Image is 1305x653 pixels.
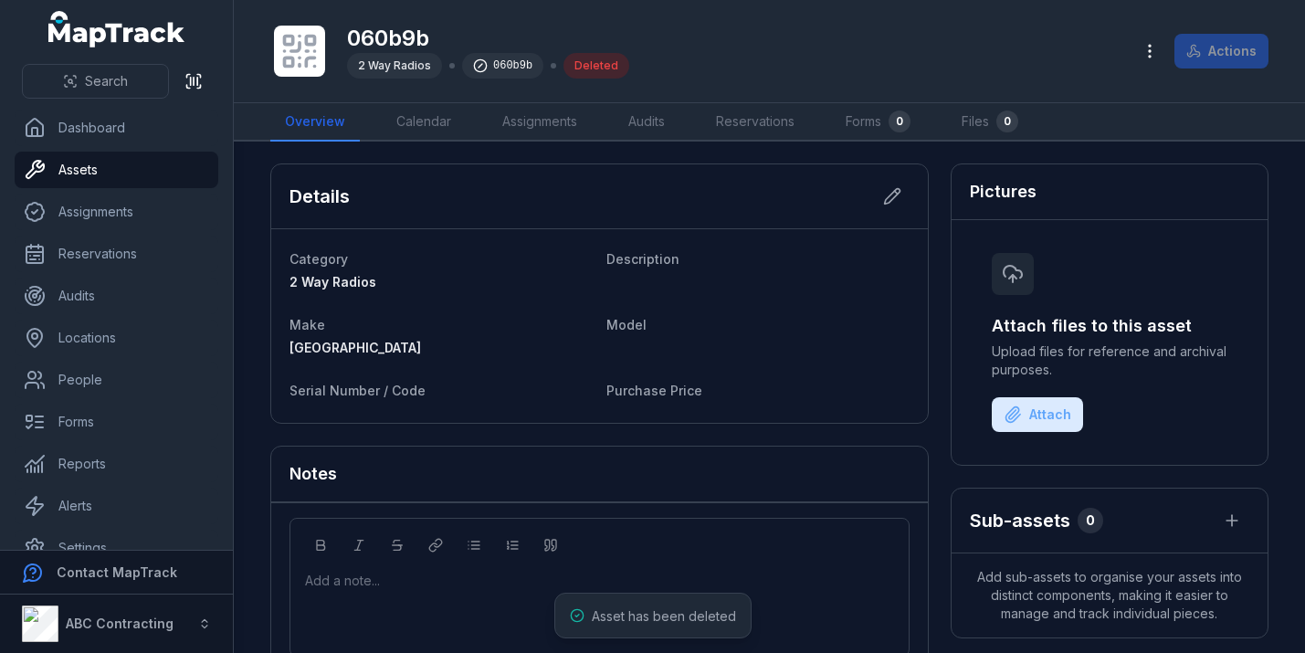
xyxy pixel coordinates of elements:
a: Assets [15,152,218,188]
a: Overview [270,103,360,142]
span: 2 Way Radios [289,274,376,290]
a: People [15,362,218,398]
a: Alerts [15,488,218,524]
a: Locations [15,320,218,356]
div: 0 [996,111,1018,132]
a: Assignments [488,103,592,142]
span: Model [606,317,647,332]
h1: 060b9b [347,24,629,53]
span: Serial Number / Code [289,383,426,398]
strong: Contact MapTrack [57,564,177,580]
span: Category [289,251,348,267]
a: Reservations [15,236,218,272]
a: Settings [15,530,218,566]
a: Assignments [15,194,218,230]
h3: Notes [289,461,337,487]
a: Audits [15,278,218,314]
span: 2 Way Radios [358,58,431,72]
h2: Sub-assets [970,508,1070,533]
a: Reports [15,446,218,482]
div: 0 [889,111,910,132]
a: Files0 [947,103,1033,142]
a: Calendar [382,103,466,142]
strong: ABC Contracting [66,616,174,631]
button: Attach [992,397,1083,432]
h3: Attach files to this asset [992,313,1227,339]
a: Dashboard [15,110,218,146]
div: 060b9b [462,53,543,79]
h3: Pictures [970,179,1037,205]
a: Forms0 [831,103,925,142]
span: Upload files for reference and archival purposes. [992,342,1227,379]
div: Deleted [563,53,629,79]
div: 0 [1078,508,1103,533]
a: MapTrack [48,11,185,47]
span: Description [606,251,679,267]
button: Search [22,64,169,99]
h2: Details [289,184,350,209]
span: Search [85,72,128,90]
span: Make [289,317,325,332]
a: Forms [15,404,218,440]
span: Add sub-assets to organise your assets into distinct components, making it easier to manage and t... [952,553,1268,637]
span: Purchase Price [606,383,702,398]
span: Asset has been deleted [592,608,736,624]
span: [GEOGRAPHIC_DATA] [289,340,421,355]
a: Reservations [701,103,809,142]
a: Audits [614,103,679,142]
